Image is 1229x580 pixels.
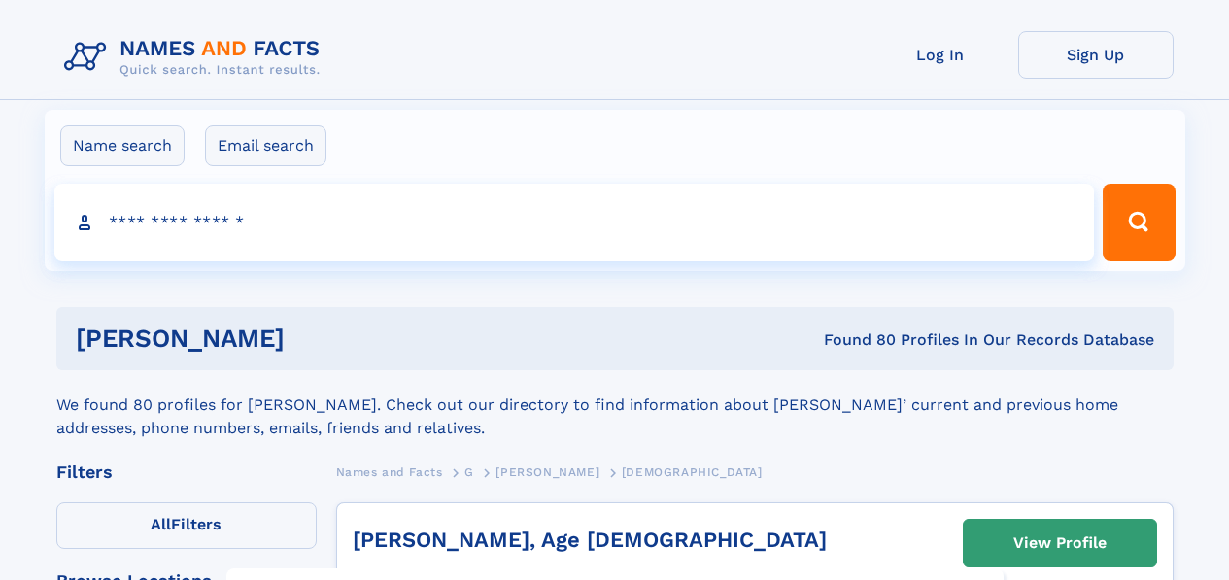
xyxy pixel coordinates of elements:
[495,465,599,479] span: [PERSON_NAME]
[622,465,763,479] span: [DEMOGRAPHIC_DATA]
[464,460,474,484] a: G
[353,528,827,552] a: [PERSON_NAME], Age [DEMOGRAPHIC_DATA]
[495,460,599,484] a: [PERSON_NAME]
[76,326,555,351] h1: [PERSON_NAME]
[863,31,1018,79] a: Log In
[205,125,326,166] label: Email search
[56,502,317,549] label: Filters
[1018,31,1174,79] a: Sign Up
[336,460,443,484] a: Names and Facts
[554,329,1154,351] div: Found 80 Profiles In Our Records Database
[60,125,185,166] label: Name search
[1103,184,1175,261] button: Search Button
[1013,521,1107,565] div: View Profile
[56,370,1174,440] div: We found 80 profiles for [PERSON_NAME]. Check out our directory to find information about [PERSON...
[464,465,474,479] span: G
[56,31,336,84] img: Logo Names and Facts
[56,463,317,481] div: Filters
[964,520,1156,566] a: View Profile
[151,515,171,533] span: All
[54,184,1095,261] input: search input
